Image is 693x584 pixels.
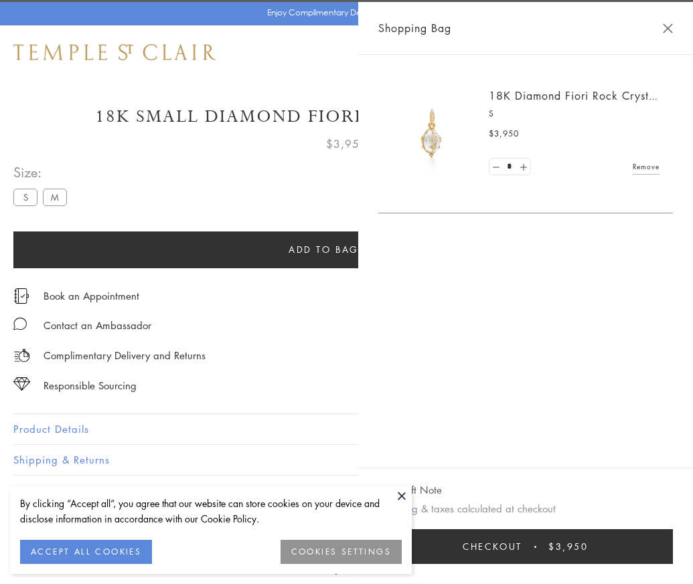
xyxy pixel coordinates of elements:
[378,19,451,37] span: Shopping Bag
[13,231,634,268] button: Add to bag
[20,496,402,526] div: By clicking “Accept all”, you agree that our website can store cookies on your device and disclos...
[13,44,216,60] img: Temple St. Clair
[326,135,367,153] span: $3,950
[663,23,673,33] button: Close Shopping Bag
[13,161,72,183] span: Size:
[378,529,673,564] button: Checkout $3,950
[281,540,402,564] button: COOKIES SETTINGS
[463,539,522,554] span: Checkout
[489,107,660,120] p: S
[548,539,589,554] span: $3,950
[378,500,673,517] p: Shipping & taxes calculated at checkout
[43,189,67,205] label: M
[20,540,152,564] button: ACCEPT ALL COOKIES
[489,127,519,140] span: $3,950
[13,105,680,128] h1: 18K Small Diamond Fiori Rock Crystal Amulet
[633,159,660,174] a: Remove
[44,288,139,303] a: Book an Appointment
[516,159,530,175] a: Set quantity to 2
[13,414,680,444] button: Product Details
[13,445,680,475] button: Shipping & Returns
[13,377,30,391] img: icon_sourcing.svg
[489,159,503,175] a: Set quantity to 0
[289,242,359,257] span: Add to bag
[44,317,151,334] div: Contact an Ambassador
[44,347,206,364] p: Complimentary Delivery and Returns
[392,94,472,174] img: P51889-E11FIORI
[267,6,419,19] p: Enjoy Complimentary Delivery & Returns
[44,377,137,394] div: Responsible Sourcing
[13,476,680,506] button: Gifting
[13,288,29,304] img: icon_appointment.svg
[13,317,27,330] img: MessageIcon-01_2.svg
[13,189,37,205] label: S
[378,482,442,498] button: Add Gift Note
[13,347,30,364] img: icon_delivery.svg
